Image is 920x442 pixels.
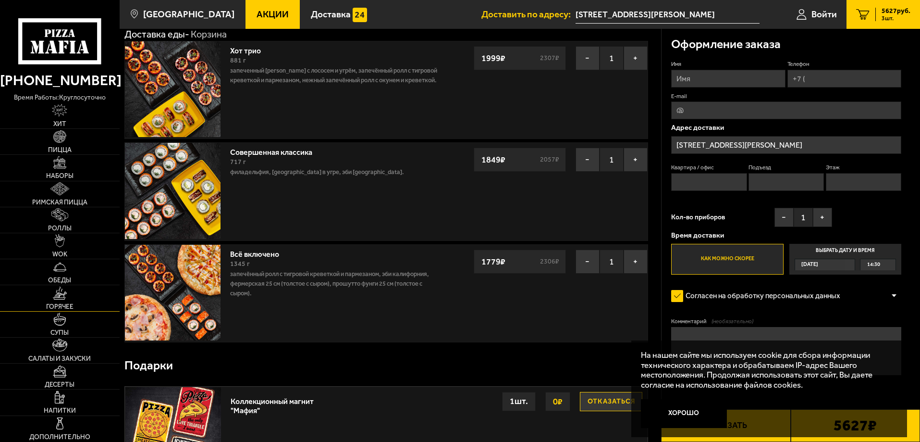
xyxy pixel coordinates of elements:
span: Супы [50,329,69,336]
span: [DATE] [801,259,818,270]
span: 1 [600,148,624,172]
button: − [576,46,600,70]
p: Запеченный [PERSON_NAME] с лососем и угрём, Запечённый ролл с тигровой креветкой и пармезаном, Не... [230,66,443,85]
span: Дополнительно [29,434,90,441]
p: Филадельфия, [GEOGRAPHIC_DATA] в угре, Эби [GEOGRAPHIC_DATA]. [230,167,443,177]
a: Доставка еды- [124,28,189,40]
label: Выбрать дату и время [789,244,901,275]
label: Квартира / офис [671,164,747,172]
button: + [813,208,832,227]
p: На нашем сайте мы используем cookie для сбора информации технического характера и обрабатываем IP... [641,350,892,390]
input: Ваш адрес доставки [576,6,760,24]
p: Запечённый ролл с тигровой креветкой и пармезаном, Эби Калифорния, Фермерская 25 см (толстое с сы... [230,269,443,298]
label: Этаж [826,164,901,172]
span: 1 [600,250,624,274]
span: Доставка [311,10,351,19]
p: Время доставки [671,232,901,239]
span: WOK [52,251,67,258]
span: 3 шт. [882,15,910,21]
button: − [576,250,600,274]
span: 5627 руб. [882,8,910,14]
button: + [624,46,648,70]
span: Римская пицца [32,199,87,206]
button: Отказаться [580,392,642,411]
label: Телефон [787,60,901,68]
input: @ [671,101,901,119]
span: Кол-во приборов [671,214,725,221]
button: − [576,148,600,172]
span: Роллы [48,225,72,232]
button: + [624,148,648,172]
span: Горячее [46,303,74,310]
label: Согласен на обработку персональных данных [671,287,850,306]
strong: 0 ₽ [551,392,565,411]
img: 15daf4d41897b9f0e9f617042186c801.svg [353,8,367,22]
span: Наборы [46,173,74,179]
a: Совершенная классика [230,145,322,157]
label: Подъезд [748,164,824,172]
span: 1345 г [230,260,250,268]
strong: 1849 ₽ [479,151,508,169]
label: Комментарий [671,317,901,326]
span: Войти [811,10,837,19]
label: E-mail [671,92,901,101]
p: Адрес доставки [671,124,901,131]
a: Всё включено [230,247,289,259]
span: 14:30 [867,259,880,270]
s: 2306 ₽ [539,258,561,265]
input: +7 ( [787,70,901,88]
h3: Подарки [124,360,173,372]
span: 1 [600,46,624,70]
button: Хорошо [641,399,727,428]
strong: 1779 ₽ [479,253,508,271]
div: Корзина [191,28,227,41]
h3: Оформление заказа [671,38,781,51]
strong: 1999 ₽ [479,49,508,67]
span: [GEOGRAPHIC_DATA] [143,10,234,19]
label: Имя [671,60,785,68]
span: Санкт-Петербург, улица Профессора Качалова, 7 [576,6,760,24]
span: Салаты и закуски [28,355,91,362]
a: Хот трио [230,43,270,55]
div: Коллекционный магнит "Мафия" [231,392,320,415]
span: Десерты [45,381,74,388]
input: Имя [671,70,785,88]
span: 717 г [230,158,246,166]
span: Доставить по адресу: [481,10,576,19]
label: Как можно скорее [671,244,783,275]
span: 1 [794,208,813,227]
span: Акции [257,10,289,19]
span: (необязательно) [711,317,753,326]
span: Хит [53,121,66,127]
div: 1 шт. [502,392,536,411]
button: + [624,250,648,274]
span: Пицца [48,147,72,153]
span: Напитки [44,407,76,414]
s: 2057 ₽ [539,156,561,163]
span: Обеды [48,277,71,284]
span: 881 г [230,56,246,64]
s: 2307 ₽ [539,55,561,62]
button: − [774,208,794,227]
